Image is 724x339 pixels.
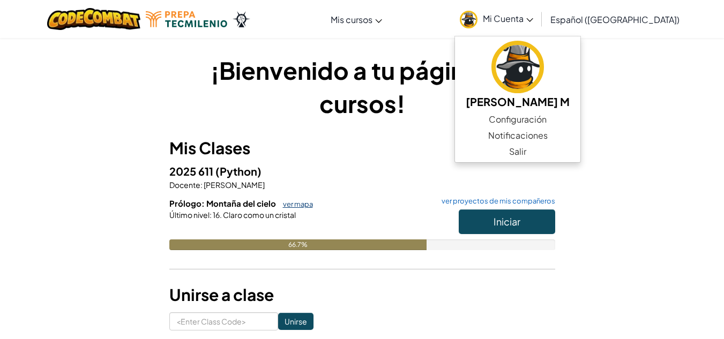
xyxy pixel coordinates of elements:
[455,39,580,111] a: [PERSON_NAME] M
[169,312,278,330] input: <Enter Class Code>
[455,111,580,127] a: Configuración
[454,2,539,36] a: Mi Cuenta
[233,11,250,27] img: Ozaria
[278,200,313,208] a: ver mapa
[436,198,555,205] a: ver proyectos de mis compañeros
[466,93,570,110] h5: [PERSON_NAME] M
[169,239,427,250] div: 66.7%
[210,210,212,220] span: :
[169,210,210,220] span: Último nivel
[200,180,203,190] span: :
[169,136,555,160] h3: Mis Clases
[169,198,278,208] span: Prólogo: Montaña del cielo
[545,5,685,34] a: Español ([GEOGRAPHIC_DATA])
[331,14,372,25] span: Mis cursos
[169,283,555,307] h3: Unirse a clase
[203,180,265,190] span: [PERSON_NAME]
[455,127,580,144] a: Notificaciones
[488,129,548,142] span: Notificaciones
[222,210,296,220] span: Claro como un cristal
[491,41,544,93] img: avatar
[459,209,555,234] button: Iniciar
[483,13,533,24] span: Mi Cuenta
[278,313,314,330] input: Unirse
[212,210,222,220] span: 16.
[169,54,555,120] h1: ¡Bienvenido a tu página de cursos!
[146,11,227,27] img: Tecmilenio logo
[169,180,200,190] span: Docente
[550,14,680,25] span: Español ([GEOGRAPHIC_DATA])
[215,164,262,178] span: (Python)
[494,215,520,228] span: Iniciar
[325,5,387,34] a: Mis cursos
[455,144,580,160] a: Salir
[460,11,477,28] img: avatar
[169,164,215,178] span: 2025 611
[47,8,141,30] img: CodeCombat logo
